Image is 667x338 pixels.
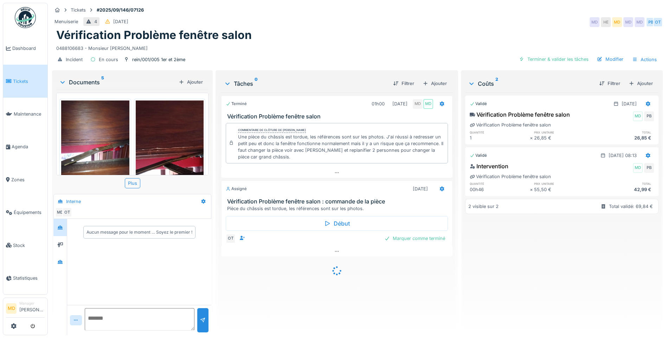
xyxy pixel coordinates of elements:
div: × [530,186,534,193]
a: Maintenance [3,98,47,130]
h6: prix unitaire [534,181,594,186]
img: Badge_color-CXgf-gQk.svg [15,7,36,28]
div: Vérification Problème fenêtre salon [470,173,551,180]
div: Incident [66,56,83,63]
div: × [530,135,534,141]
span: Tickets [13,78,45,85]
div: 42,99 € [594,186,654,193]
div: Vérification Problème fenêtre salon [470,110,570,119]
a: Zones [3,163,47,196]
div: Ajouter [420,79,450,88]
div: Validé [470,101,487,107]
div: Tâches [224,79,387,88]
li: [PERSON_NAME] [19,301,45,316]
div: HE [601,17,611,27]
div: PB [646,17,656,27]
sup: 0 [255,79,258,88]
div: 0488106683 - Monsieur [PERSON_NAME] [56,42,659,52]
div: 26,85 € [534,135,594,141]
a: Agenda [3,130,47,163]
div: Vérification Problème fenêtre salon [470,122,551,128]
div: 4 [94,18,97,25]
div: OT [653,17,663,27]
div: 01h00 [372,100,385,107]
div: Tickets [71,7,86,13]
div: MD [413,99,423,109]
span: Maintenance [14,111,45,117]
div: En cours [99,56,118,63]
a: Dashboard [3,32,47,65]
sup: 5 [101,78,104,86]
h6: total [594,181,654,186]
h3: Vérification Problème fenêtre salon : commande de la pièce [227,198,449,205]
sup: 2 [495,79,498,88]
div: [DATE] 08:13 [609,152,637,159]
div: Interne [66,198,81,205]
div: Début [226,216,448,231]
h3: Vérification Problème fenêtre salon [227,113,449,120]
div: PB [644,163,654,173]
a: Statistiques [3,262,47,294]
div: OT [62,207,72,217]
div: MD [612,17,622,27]
img: ralkk10lxd2f8ozdzj7zs0111vir [136,100,204,191]
div: rein/001/005 1er et 2ème [132,56,185,63]
h6: quantité [470,181,530,186]
div: Filtrer [390,79,417,88]
div: MD [633,111,643,121]
div: Commentaire de clôture de [PERSON_NAME] [238,128,306,133]
span: Équipements [14,209,45,216]
div: Intervention [470,162,508,170]
img: 1at4as1g21klbv728ek3gazugdxs [61,100,129,191]
div: Actions [629,54,660,65]
div: MD [423,99,433,109]
div: Menuiserie [54,18,78,25]
div: 00h46 [470,186,530,193]
h6: quantité [470,130,530,135]
div: Assigné [226,186,247,192]
div: PB [644,111,654,121]
div: MD [55,207,65,217]
div: MD [623,17,633,27]
a: Équipements [3,196,47,229]
div: Coûts [468,79,594,88]
div: 2 visible sur 2 [468,203,499,210]
div: [DATE] [622,100,637,107]
span: Stock [13,242,45,249]
div: Modifier [594,54,626,64]
span: Statistiques [13,275,45,281]
div: [DATE] [392,100,408,107]
div: Filtrer [596,79,623,88]
div: Ajouter [176,77,206,87]
h6: prix unitaire [534,130,594,135]
div: Total validé: 69,84 € [609,203,653,210]
div: Aucun message pour le moment … Soyez le premier ! [86,229,192,235]
div: 26,85 € [594,135,654,141]
div: MD [633,163,643,173]
div: Terminé [226,101,247,107]
a: Tickets [3,65,47,97]
div: [DATE] [113,18,128,25]
span: Agenda [12,143,45,150]
div: Pièce du châssis est tordue, les références sont sur les photos. [227,205,449,212]
div: Terminer & valider les tâches [516,54,591,64]
div: [DATE] [413,186,428,192]
div: OT [226,234,236,243]
a: MD Manager[PERSON_NAME] [6,301,45,318]
li: MD [6,303,17,314]
div: Marquer comme terminé [381,234,448,243]
div: Documents [59,78,176,86]
span: Zones [11,176,45,183]
div: MD [635,17,644,27]
div: Validé [470,152,487,158]
h1: Vérification Problème fenêtre salon [56,28,252,42]
div: 55,50 € [534,186,594,193]
div: 1 [470,135,530,141]
div: Une pièce du châssis est tordue, les références sont sur les photos. J'ai réussi à redresser un p... [238,134,445,161]
a: Stock [3,229,47,261]
div: Manager [19,301,45,306]
div: MD [590,17,599,27]
h6: total [594,130,654,135]
span: Dashboard [12,45,45,52]
strong: #2025/09/146/07126 [94,7,147,13]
